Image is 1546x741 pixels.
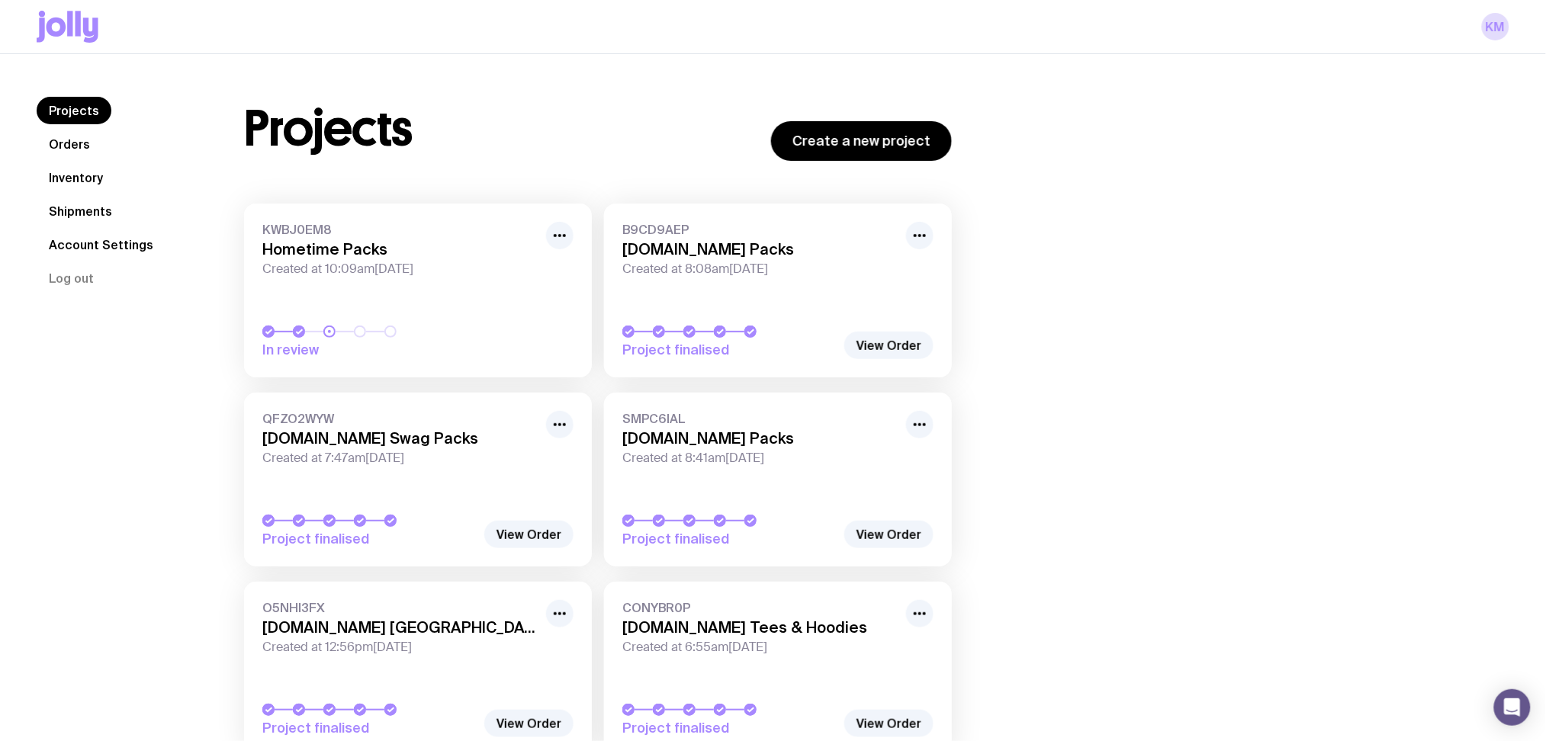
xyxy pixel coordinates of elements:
a: SMPC6IAL[DOMAIN_NAME] PacksCreated at 8:41am[DATE]Project finalised [604,393,952,566]
a: View Order [844,521,934,548]
span: In review [262,341,476,359]
a: Projects [37,97,111,124]
h3: [DOMAIN_NAME] Packs [622,429,897,447]
a: KWBJ0EM8Hometime PacksCreated at 10:09am[DATE]In review [244,204,592,377]
span: Project finalised [262,530,476,548]
span: Project finalised [622,341,836,359]
span: Created at 12:56pm[DATE] [262,640,537,655]
span: Created at 6:55am[DATE] [622,640,897,655]
span: Created at 7:47am[DATE] [262,451,537,466]
a: Orders [37,130,102,158]
span: Created at 10:09am[DATE] [262,261,537,277]
a: B9CD9AEP[DOMAIN_NAME] PacksCreated at 8:08am[DATE]Project finalised [604,204,952,377]
a: Shipments [37,197,124,225]
h3: [DOMAIN_NAME] Tees & Hoodies [622,618,897,637]
span: Project finalised [262,719,476,737]
span: QFZO2WYW [262,411,537,426]
span: Project finalised [622,530,836,548]
a: Create a new project [771,121,952,161]
button: Log out [37,265,106,292]
h3: [DOMAIN_NAME] Swag Packs [262,429,537,447]
a: View Order [484,710,574,737]
a: Account Settings [37,231,166,258]
a: QFZO2WYW[DOMAIN_NAME] Swag PacksCreated at 7:47am[DATE]Project finalised [244,393,592,566]
a: Inventory [37,164,115,191]
h1: Projects [244,104,413,153]
span: Created at 8:08am[DATE] [622,261,897,277]
div: Open Intercom Messenger [1494,689,1531,726]
span: SMPC6IAL [622,411,897,426]
span: O5NHI3FX [262,600,537,615]
h3: [DOMAIN_NAME] [GEOGRAPHIC_DATA] [262,618,537,637]
span: B9CD9AEP [622,222,897,237]
h3: [DOMAIN_NAME] Packs [622,240,897,258]
span: Project finalised [622,719,836,737]
a: View Order [484,521,574,548]
span: CONYBR0P [622,600,897,615]
span: KWBJ0EM8 [262,222,537,237]
h3: Hometime Packs [262,240,537,258]
a: View Order [844,332,934,359]
span: Created at 8:41am[DATE] [622,451,897,466]
a: KM [1482,13,1509,40]
a: View Order [844,710,934,737]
